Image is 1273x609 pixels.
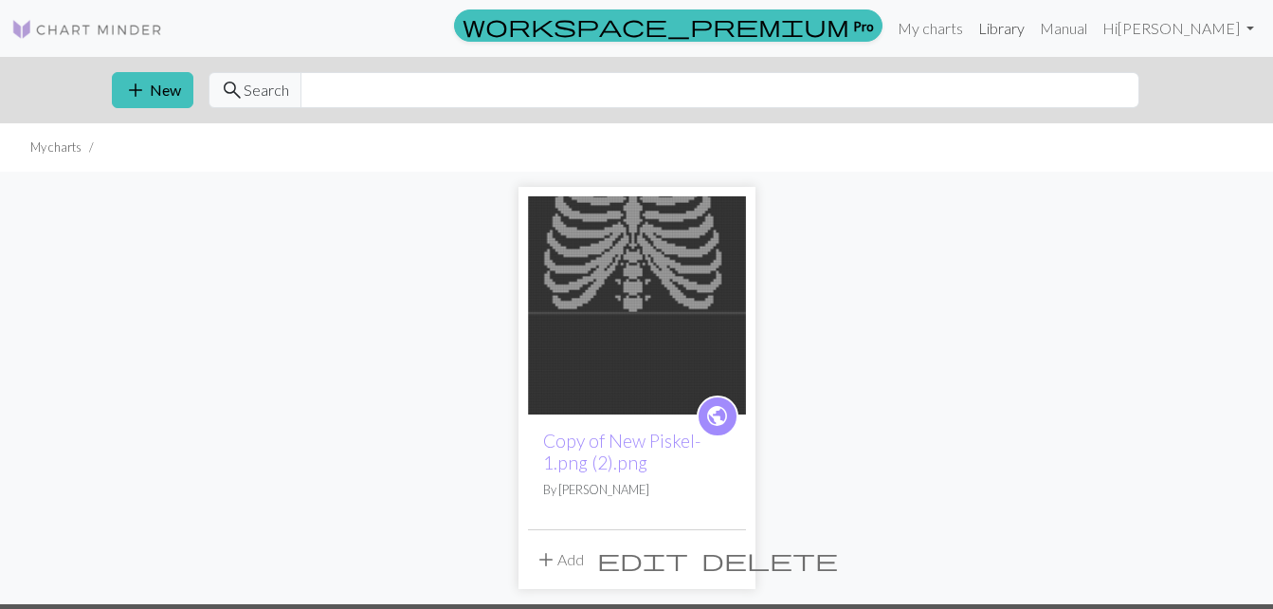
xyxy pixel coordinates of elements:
[591,542,695,578] button: Edit
[543,430,700,473] a: Copy of New Piskel-1.png (2).png
[1095,9,1262,47] a: Hi[PERSON_NAME]
[971,9,1032,47] a: Library
[11,18,163,41] img: Logo
[597,548,688,571] i: Edit
[890,9,971,47] a: My charts
[463,12,849,39] span: workspace_premium
[528,294,746,312] a: bigRibCage
[701,546,838,573] span: delete
[1032,9,1095,47] a: Manual
[454,9,882,42] a: Pro
[705,397,729,435] i: public
[244,79,289,101] span: Search
[528,542,591,578] button: Add
[112,72,193,108] button: New
[124,77,147,103] span: add
[528,196,746,415] img: bigRibCage
[30,138,82,157] li: My charts
[597,546,688,573] span: edit
[221,77,244,103] span: search
[543,481,731,499] p: By [PERSON_NAME]
[705,401,729,431] span: public
[695,542,845,578] button: Delete
[697,396,738,437] a: public
[535,546,557,573] span: add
